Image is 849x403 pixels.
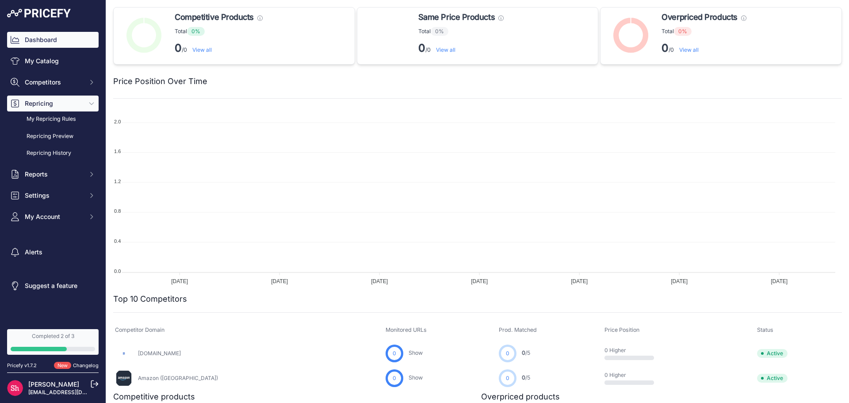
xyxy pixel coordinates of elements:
a: View all [192,46,212,53]
tspan: [DATE] [671,278,688,284]
span: 0% [431,27,448,36]
a: Dashboard [7,32,99,48]
span: 0 [506,349,509,357]
tspan: [DATE] [271,278,288,284]
a: Repricing History [7,146,99,161]
tspan: 2.0 [114,119,121,124]
h2: Competitive products [113,391,195,403]
p: 0 Higher [604,372,661,379]
span: Price Position [604,326,639,333]
a: Alerts [7,244,99,260]
a: Repricing Preview [7,129,99,144]
p: 0 Higher [604,347,661,354]
span: Overpriced Products [662,11,737,23]
span: Reports [25,170,83,179]
p: Total [662,27,746,36]
strong: 0 [662,42,669,54]
a: Show [409,374,423,381]
span: My Account [25,212,83,221]
span: Active [757,374,788,383]
button: Settings [7,188,99,203]
span: Competitive Products [175,11,254,23]
p: Total [418,27,504,36]
a: [DOMAIN_NAME] [138,350,181,357]
tspan: [DATE] [171,278,188,284]
tspan: 0.0 [114,269,121,274]
span: New [54,362,71,369]
a: Amazon ([GEOGRAPHIC_DATA]) [138,375,218,381]
a: Changelog [73,362,99,368]
span: 0 [506,374,509,382]
div: Pricefy v1.7.2 [7,362,37,369]
a: My Catalog [7,53,99,69]
span: 0% [187,27,205,36]
p: /0 [418,41,504,55]
button: Repricing [7,96,99,111]
tspan: [DATE] [471,278,488,284]
a: [PERSON_NAME] [28,380,79,388]
a: View all [679,46,699,53]
span: Status [757,326,773,333]
button: Competitors [7,74,99,90]
span: 0% [674,27,692,36]
span: Settings [25,191,83,200]
a: My Repricing Rules [7,111,99,127]
span: Same Price Products [418,11,495,23]
a: [EMAIL_ADDRESS][DOMAIN_NAME] [28,389,121,395]
tspan: [DATE] [371,278,388,284]
a: 0/5 [522,349,530,356]
tspan: 0.4 [114,238,121,244]
tspan: 0.8 [114,208,121,214]
span: Competitors [25,78,83,87]
tspan: [DATE] [571,278,588,284]
h2: Price Position Over Time [113,75,207,88]
tspan: 1.2 [114,179,121,184]
span: Competitor Domain [115,326,164,333]
img: Pricefy Logo [7,9,71,18]
span: Monitored URLs [386,326,427,333]
a: 0/5 [522,374,530,381]
span: Active [757,349,788,358]
span: 0 [522,349,525,356]
span: Repricing [25,99,83,108]
a: Show [409,349,423,356]
button: Reports [7,166,99,182]
h2: Top 10 Competitors [113,293,187,305]
strong: 0 [418,42,425,54]
nav: Sidebar [7,32,99,319]
button: My Account [7,209,99,225]
a: View all [436,46,455,53]
p: Total [175,27,263,36]
tspan: 1.6 [114,149,121,154]
h2: Overpriced products [481,391,560,403]
tspan: [DATE] [771,278,788,284]
p: /0 [662,41,746,55]
a: Completed 2 of 3 [7,329,99,355]
span: 0 [393,374,396,382]
div: Completed 2 of 3 [11,333,95,340]
span: 0 [393,349,396,357]
span: Prod. Matched [499,326,537,333]
p: /0 [175,41,263,55]
strong: 0 [175,42,182,54]
span: 0 [522,374,525,381]
a: Suggest a feature [7,278,99,294]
